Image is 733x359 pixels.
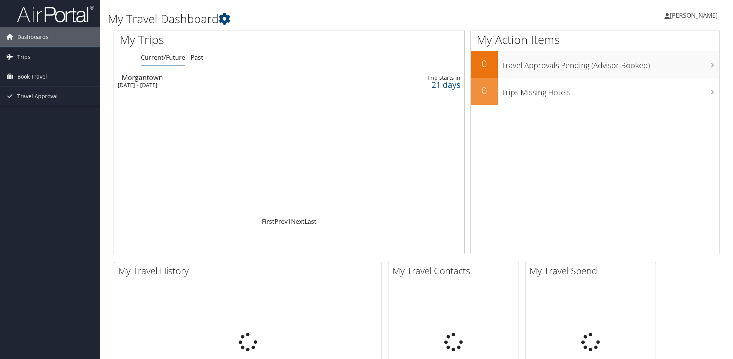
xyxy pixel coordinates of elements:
[664,4,725,27] a: [PERSON_NAME]
[291,217,305,226] a: Next
[471,78,719,105] a: 0Trips Missing Hotels
[471,84,498,97] h2: 0
[17,27,49,47] span: Dashboards
[122,74,343,81] div: Morgantown
[288,217,291,226] a: 1
[385,81,460,88] div: 21 days
[670,11,718,20] span: [PERSON_NAME]
[118,264,381,277] h2: My Travel History
[108,11,519,27] h1: My Travel Dashboard
[274,217,288,226] a: Prev
[17,87,58,106] span: Travel Approval
[17,67,47,86] span: Book Travel
[305,217,316,226] a: Last
[471,32,719,48] h1: My Action Items
[262,217,274,226] a: First
[120,32,313,48] h1: My Trips
[118,82,339,89] div: [DATE] - [DATE]
[502,83,719,98] h3: Trips Missing Hotels
[141,53,185,62] a: Current/Future
[392,264,519,277] h2: My Travel Contacts
[471,51,719,78] a: 0Travel Approvals Pending (Advisor Booked)
[17,5,94,23] img: airportal-logo.png
[191,53,203,62] a: Past
[471,57,498,70] h2: 0
[17,47,30,67] span: Trips
[385,74,460,81] div: Trip starts in
[502,56,719,71] h3: Travel Approvals Pending (Advisor Booked)
[529,264,656,277] h2: My Travel Spend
